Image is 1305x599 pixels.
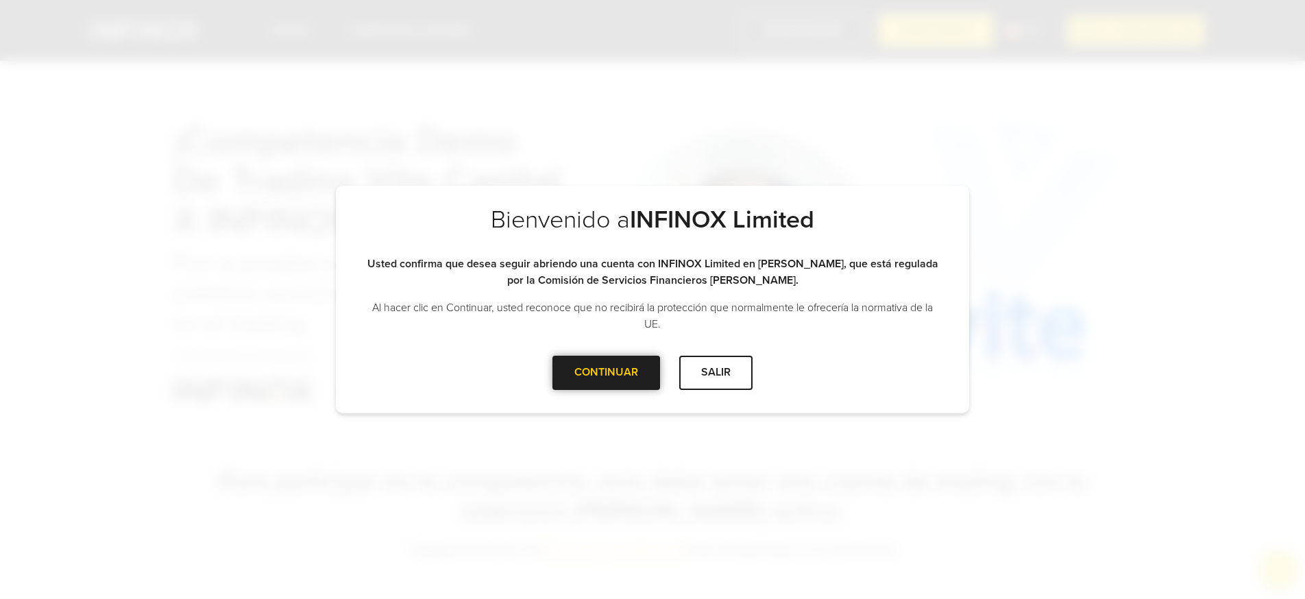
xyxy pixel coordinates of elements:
div: CONTINUAR [552,356,660,389]
strong: INFINOX Limited [630,205,814,234]
strong: Usted confirma que desea seguir abriendo una cuenta con INFINOX Limited en [PERSON_NAME], que est... [367,257,938,287]
p: Al hacer clic en Continuar, usted reconoce que no recibirá la protección que normalmente le ofrec... [363,299,942,332]
div: SALIR [679,356,753,389]
h2: Bienvenido a [363,205,942,256]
